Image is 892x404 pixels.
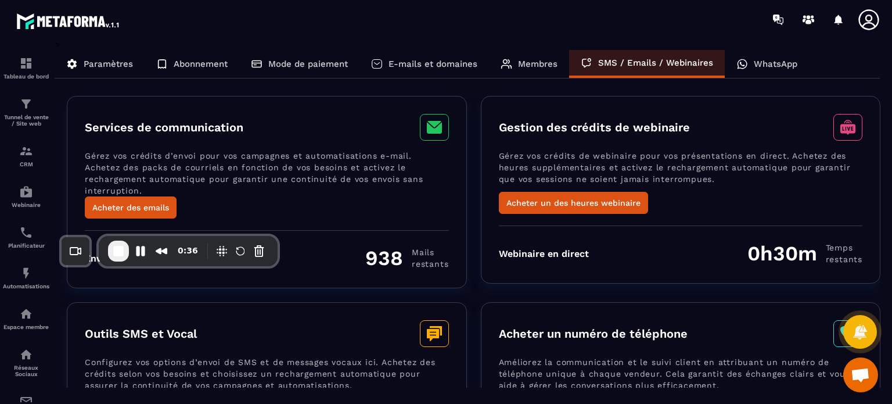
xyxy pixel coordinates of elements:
p: Membres [518,59,557,69]
p: Automatisations [3,283,49,289]
a: formationformationCRM [3,135,49,176]
button: Acheter un des heures webinaire [499,192,648,214]
p: E-mails et domaines [389,59,477,69]
p: CRM [3,161,49,167]
p: Mode de paiement [268,59,348,69]
a: social-networksocial-networkRéseaux Sociaux [3,339,49,386]
img: automations [19,307,33,321]
img: formation [19,56,33,70]
p: Gérez vos crédits d’envoi pour vos campagnes et automatisations e-mail. Achetez des packs de cour... [85,150,449,196]
span: restants [412,258,448,270]
p: Espace membre [3,324,49,330]
div: 938 [365,246,448,270]
div: Webinaire en direct [499,248,589,259]
a: schedulerschedulerPlanificateur [3,217,49,258]
a: automationsautomationsWebinaire [3,176,49,217]
div: 0h30m [747,241,862,266]
a: formationformationTableau de bord [3,48,49,88]
p: Réseaux Sociaux [3,364,49,377]
span: restants [826,253,862,265]
p: Gérez vos crédits de webinaire pour vos présentations en direct. Achetez des heures supplémentair... [499,150,863,192]
img: automations [19,185,33,199]
p: Webinaire [3,202,49,208]
img: logo [16,10,121,31]
a: Ouvrir le chat [843,357,878,392]
button: Acheter des emails [85,196,177,219]
p: Configurez vos options d’envoi de SMS et de messages vocaux ici. Achetez des crédits selon vos be... [85,356,449,398]
p: SMS / Emails / Webinaires [598,58,713,68]
h3: Acheter un numéro de téléphone [499,327,688,341]
p: Planificateur [3,242,49,249]
img: automations [19,266,33,280]
a: automationsautomationsAutomatisations [3,258,49,298]
img: social-network [19,348,33,362]
h3: Services de communication [85,120,243,134]
span: Mails [412,246,448,258]
h3: Gestion des crédits de webinaire [499,120,690,134]
p: WhatsApp [754,59,797,69]
img: scheduler [19,226,33,239]
p: Tableau de bord [3,73,49,80]
img: formation [19,97,33,111]
a: formationformationTunnel de vente / Site web [3,88,49,135]
p: Paramètres [84,59,133,69]
h3: Outils SMS et Vocal [85,327,197,341]
a: automationsautomationsEspace membre [3,298,49,339]
img: formation [19,144,33,158]
span: Temps [826,242,862,253]
p: Améliorez la communication et le suivi client en attribuant un numéro de téléphone unique à chaqu... [499,356,863,398]
p: Abonnement [174,59,228,69]
p: Tunnel de vente / Site web [3,114,49,127]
